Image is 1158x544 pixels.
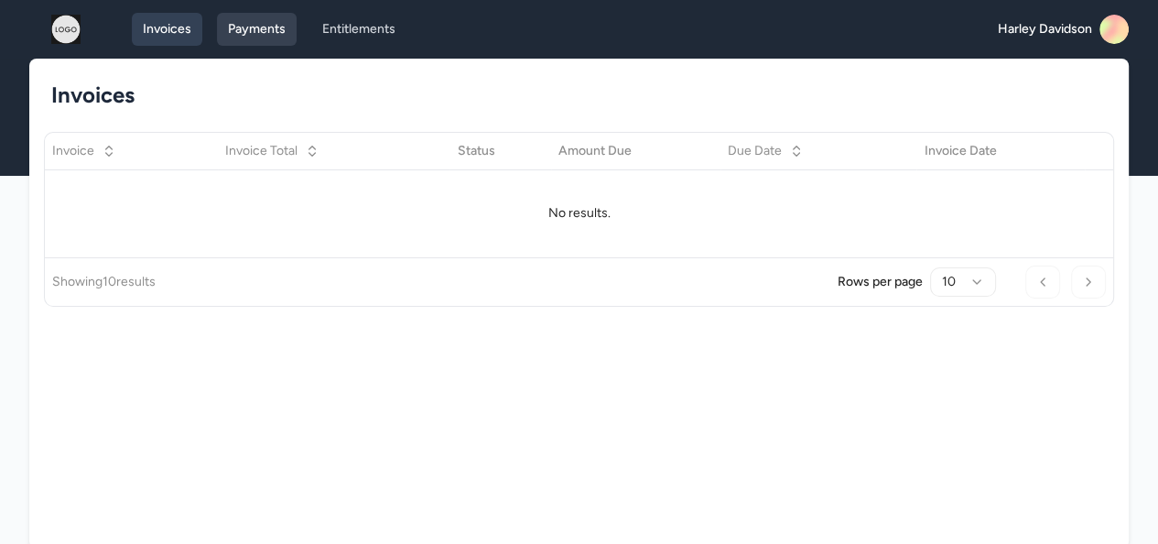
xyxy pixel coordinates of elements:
[916,133,1085,169] th: Invoice Date
[132,13,202,46] a: Invoices
[551,133,720,169] th: Amount Due
[45,169,1113,257] td: No results.
[214,135,330,168] button: Invoice Total
[728,142,782,160] span: Due Date
[998,20,1092,38] span: Harley Davidson
[41,135,127,168] button: Invoice
[52,142,94,160] span: Invoice
[838,273,923,291] p: Rows per page
[225,142,298,160] span: Invoice Total
[52,273,156,291] p: Showing 10 results
[51,81,1092,110] h1: Invoices
[717,135,815,168] button: Due Date
[37,15,95,44] img: logo.png
[217,13,297,46] a: Payments
[449,133,550,169] th: Status
[311,13,406,46] a: Entitlements
[998,15,1129,44] a: Harley Davidson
